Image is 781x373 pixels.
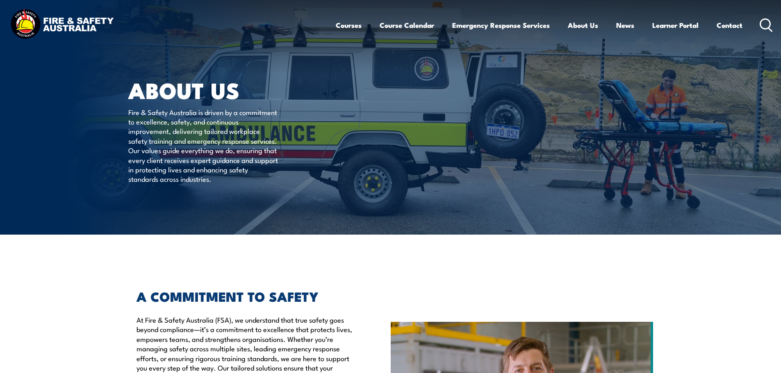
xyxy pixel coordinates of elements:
a: Emergency Response Services [452,14,550,36]
h2: A COMMITMENT TO SAFETY [137,290,353,302]
a: About Us [568,14,598,36]
a: Learner Portal [652,14,699,36]
a: Contact [717,14,742,36]
a: Course Calendar [380,14,434,36]
a: News [616,14,634,36]
p: Fire & Safety Australia is driven by a commitment to excellence, safety, and continuous improveme... [128,107,278,184]
h1: About Us [128,80,331,99]
a: Courses [336,14,362,36]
